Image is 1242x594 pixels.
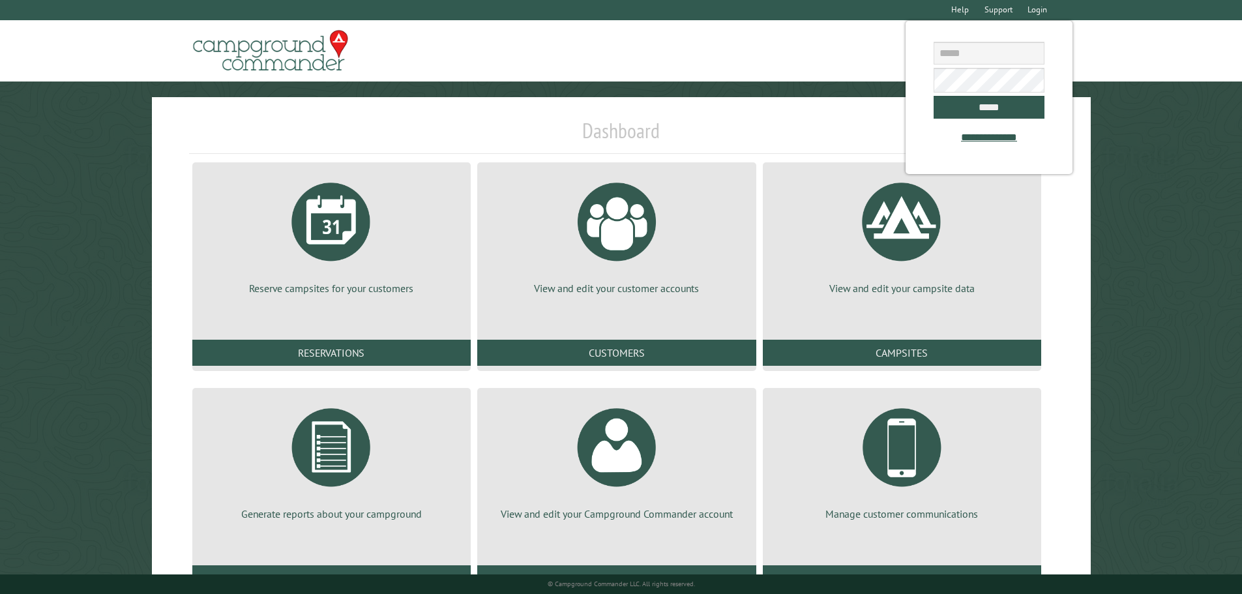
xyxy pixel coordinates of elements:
[493,281,740,295] p: View and edit your customer accounts
[778,281,1026,295] p: View and edit your campsite data
[192,340,471,366] a: Reservations
[477,565,756,591] a: Account
[548,580,695,588] small: © Campground Commander LLC. All rights reserved.
[763,565,1041,591] a: Communications
[189,25,352,76] img: Campground Commander
[778,173,1026,295] a: View and edit your campsite data
[763,340,1041,366] a: Campsites
[208,398,455,521] a: Generate reports about your campground
[493,398,740,521] a: View and edit your Campground Commander account
[208,281,455,295] p: Reserve campsites for your customers
[493,507,740,521] p: View and edit your Campground Commander account
[189,118,1054,154] h1: Dashboard
[208,173,455,295] a: Reserve campsites for your customers
[208,507,455,521] p: Generate reports about your campground
[477,340,756,366] a: Customers
[778,398,1026,521] a: Manage customer communications
[778,507,1026,521] p: Manage customer communications
[192,565,471,591] a: Reports
[493,173,740,295] a: View and edit your customer accounts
